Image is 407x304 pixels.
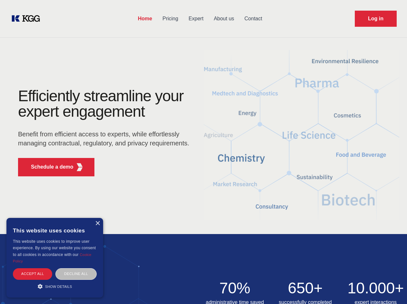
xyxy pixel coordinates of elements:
div: Close [95,221,100,226]
a: Expert [183,10,208,27]
a: Cookie Policy [13,253,92,263]
div: This website uses cookies [13,223,97,238]
p: Schedule a demo [31,163,73,171]
iframe: Chat Widget [375,273,407,304]
h2: 650+ [274,280,337,296]
a: About us [208,10,239,27]
a: KOL Knowledge Platform: Talk to Key External Experts (KEE) [10,14,45,24]
button: Schedule a demoKGG Fifth Element RED [18,158,94,176]
a: Contact [239,10,267,27]
img: KGG Fifth Element RED [76,163,84,171]
h2: 70% [204,280,266,296]
div: Show details [13,283,97,289]
div: Decline all [55,268,97,279]
a: Home [133,10,157,27]
h1: Efficiently streamline your expert engagement [18,88,193,119]
a: Pricing [157,10,183,27]
span: Show details [45,285,72,289]
p: Benefit from efficient access to experts, while effortlessly managing contractual, regulatory, an... [18,130,193,148]
a: Request Demo [355,11,397,27]
div: Accept all [13,268,52,279]
img: KGG Fifth Element RED [204,42,400,228]
span: This website uses cookies to improve user experience. By using our website you consent to all coo... [13,239,96,257]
